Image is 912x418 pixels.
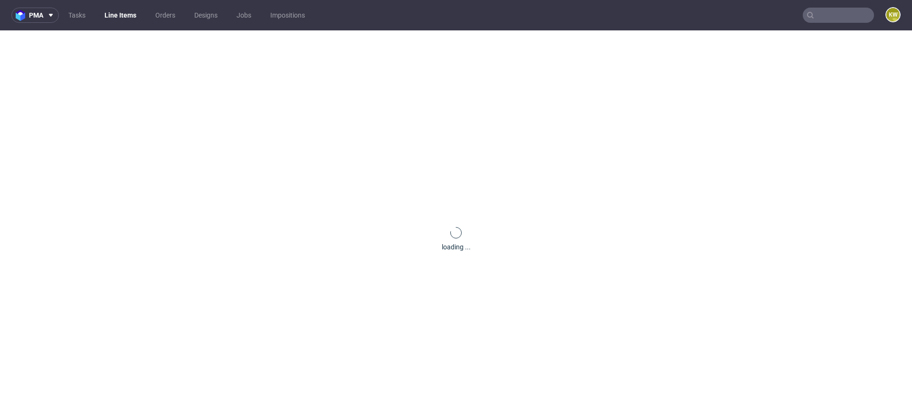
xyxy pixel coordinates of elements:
a: Line Items [99,8,142,23]
span: pma [29,12,43,19]
a: Designs [189,8,223,23]
a: Orders [150,8,181,23]
div: loading ... [442,242,471,252]
a: Jobs [231,8,257,23]
a: Impositions [265,8,311,23]
img: logo [16,10,29,21]
button: pma [11,8,59,23]
figcaption: KW [886,8,900,21]
a: Tasks [63,8,91,23]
